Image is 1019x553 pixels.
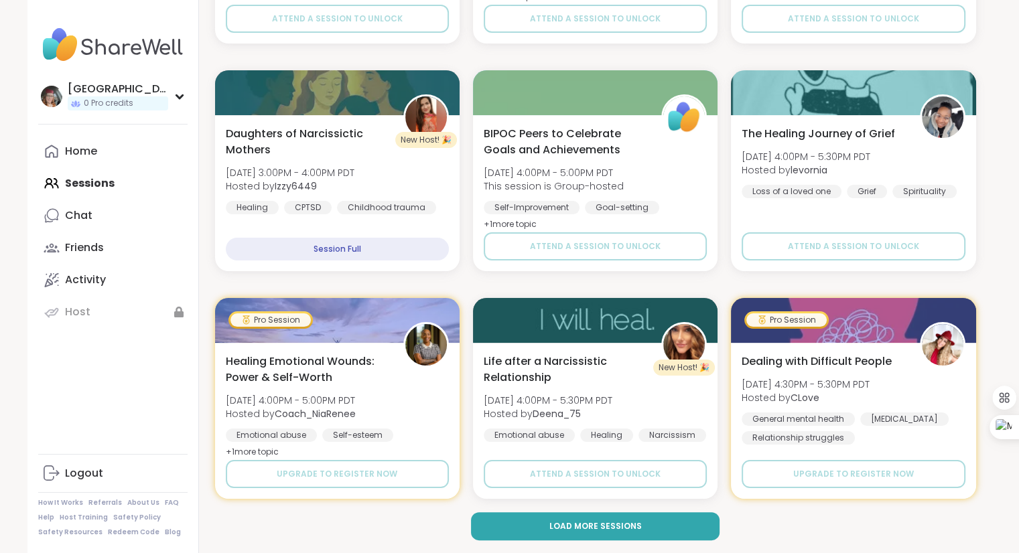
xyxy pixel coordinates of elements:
[65,305,90,319] div: Host
[165,528,181,537] a: Blog
[484,126,647,158] span: BIPOC Peers to Celebrate Goals and Achievements
[742,412,855,426] div: General mental health
[922,324,963,366] img: CLove
[892,185,957,198] div: Spirituality
[68,82,168,96] div: [GEOGRAPHIC_DATA]
[38,296,188,328] a: Host
[663,96,705,138] img: ShareWell
[38,232,188,264] a: Friends
[113,513,161,522] a: Safety Policy
[742,232,965,260] button: Attend a session to unlock
[226,201,279,214] div: Healing
[230,313,311,327] div: Pro Session
[395,132,457,148] div: New Host! 🎉
[742,126,895,142] span: The Healing Journey of Grief
[226,353,389,386] span: Healing Emotional Wounds: Power & Self-Worth
[742,5,965,33] button: Attend a session to unlock
[277,468,397,480] span: Upgrade to register now
[226,407,356,420] span: Hosted by
[284,201,332,214] div: CPTSD
[530,468,661,480] span: Attend a session to unlock
[742,391,870,404] span: Hosted by
[742,353,892,370] span: Dealing with Difficult People
[484,407,612,420] span: Hosted by
[226,238,449,260] div: Session Full
[471,512,720,540] button: Load more sessions
[860,412,949,426] div: [MEDICAL_DATA]
[742,460,965,488] button: Upgrade to register now
[653,360,715,376] div: New Host! 🎉
[108,528,159,537] a: Redeem Code
[663,324,705,366] img: Deena_75
[484,353,647,386] span: Life after a Narcissistic Relationship
[60,513,108,522] a: Host Training
[275,407,356,420] b: Coach_NiaRenee
[65,240,104,255] div: Friends
[65,466,103,481] div: Logout
[530,13,661,25] span: Attend a session to unlock
[226,394,356,407] span: [DATE] 4:00PM - 5:00PM PDT
[580,428,633,442] div: Healing
[226,460,449,488] button: Upgrade to register now
[38,135,188,167] a: Home
[484,394,612,407] span: [DATE] 4:00PM - 5:30PM PDT
[226,166,354,179] span: [DATE] 3:00PM - 4:00PM PDT
[65,208,92,223] div: Chat
[88,498,122,507] a: Referrals
[484,5,707,33] button: Attend a session to unlock
[484,201,580,214] div: Self-Improvement
[275,179,317,193] b: Izzy6449
[788,240,919,252] span: Attend a session to unlock
[742,431,855,445] div: Relationship struggles
[484,232,707,260] button: Attend a session to unlock
[337,201,436,214] div: Childhood trauma
[226,126,389,158] span: Daughters of Narcissictic Mothers
[638,428,706,442] div: Narcissism
[38,528,103,537] a: Safety Resources
[38,21,188,68] img: ShareWell Nav Logo
[742,378,870,391] span: [DATE] 4:30PM - 5:30PM PDT
[165,498,179,507] a: FAQ
[38,200,188,232] a: Chat
[746,313,827,327] div: Pro Session
[226,5,449,33] button: Attend a session to unlock
[530,240,661,252] span: Attend a session to unlock
[788,13,919,25] span: Attend a session to unlock
[533,407,581,420] b: Deena_75
[742,185,841,198] div: Loss of a loved one
[65,272,106,287] div: Activity
[742,150,870,163] span: [DATE] 4:00PM - 5:30PM PDT
[484,460,707,488] button: Attend a session to unlock
[484,179,624,193] span: This session is Group-hosted
[322,428,393,442] div: Self-esteem
[585,201,659,214] div: Goal-setting
[791,391,819,404] b: CLove
[65,144,97,159] div: Home
[38,513,54,522] a: Help
[84,98,133,109] span: 0 Pro credits
[742,163,870,177] span: Hosted by
[922,96,963,138] img: levornia
[791,163,827,177] b: levornia
[38,457,188,489] a: Logout
[38,498,83,507] a: How It Works
[226,179,354,193] span: Hosted by
[549,520,641,532] span: Load more sessions
[484,166,624,179] span: [DATE] 4:00PM - 5:00PM PDT
[41,86,62,107] img: Odessa
[405,96,447,138] img: Izzy6449
[226,428,317,442] div: Emotional abuse
[127,498,159,507] a: About Us
[793,468,914,480] span: Upgrade to register now
[405,324,447,366] img: Coach_NiaRenee
[272,13,403,25] span: Attend a session to unlock
[38,264,188,296] a: Activity
[484,428,575,442] div: Emotional abuse
[847,185,887,198] div: Grief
